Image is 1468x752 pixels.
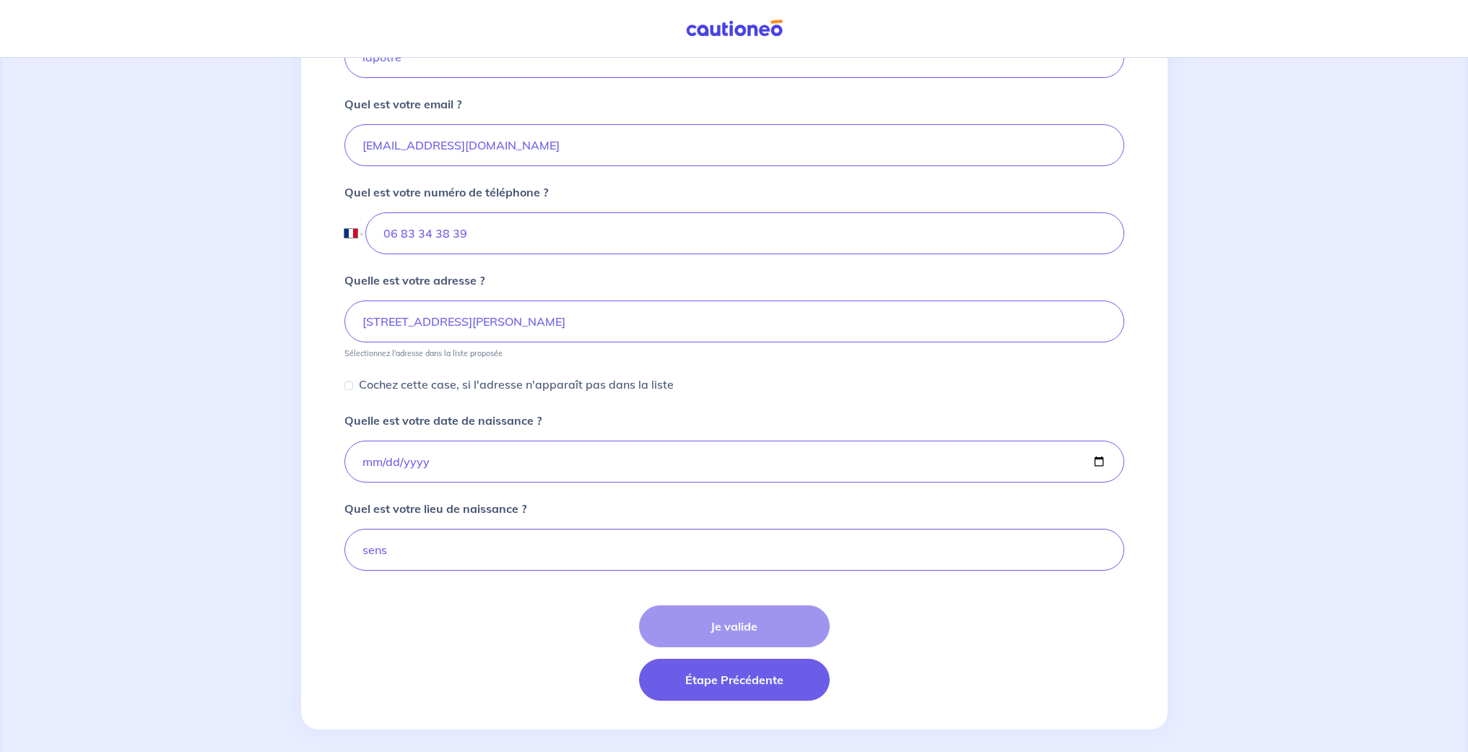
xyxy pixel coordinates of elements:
[344,183,548,201] p: Quel est votre numéro de téléphone ?
[344,412,542,429] p: Quelle est votre date de naissance ?
[344,441,1124,483] input: birthdate.placeholder
[359,376,674,393] p: Cochez cette case, si l'adresse n'apparaît pas dans la liste
[680,20,789,38] img: Cautioneo
[365,212,1124,254] input: 06 90 67 45 34
[344,529,1124,571] input: Lille
[344,500,526,517] p: Quel est votre lieu de naissance ?
[344,272,485,289] p: Quelle est votre adresse ?
[344,348,503,358] p: Sélectionnez l'adresse dans la liste proposée
[344,124,1124,166] input: duteuil@gmail.com
[344,95,461,113] p: Quel est votre email ?
[639,659,830,701] button: Étape Précédente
